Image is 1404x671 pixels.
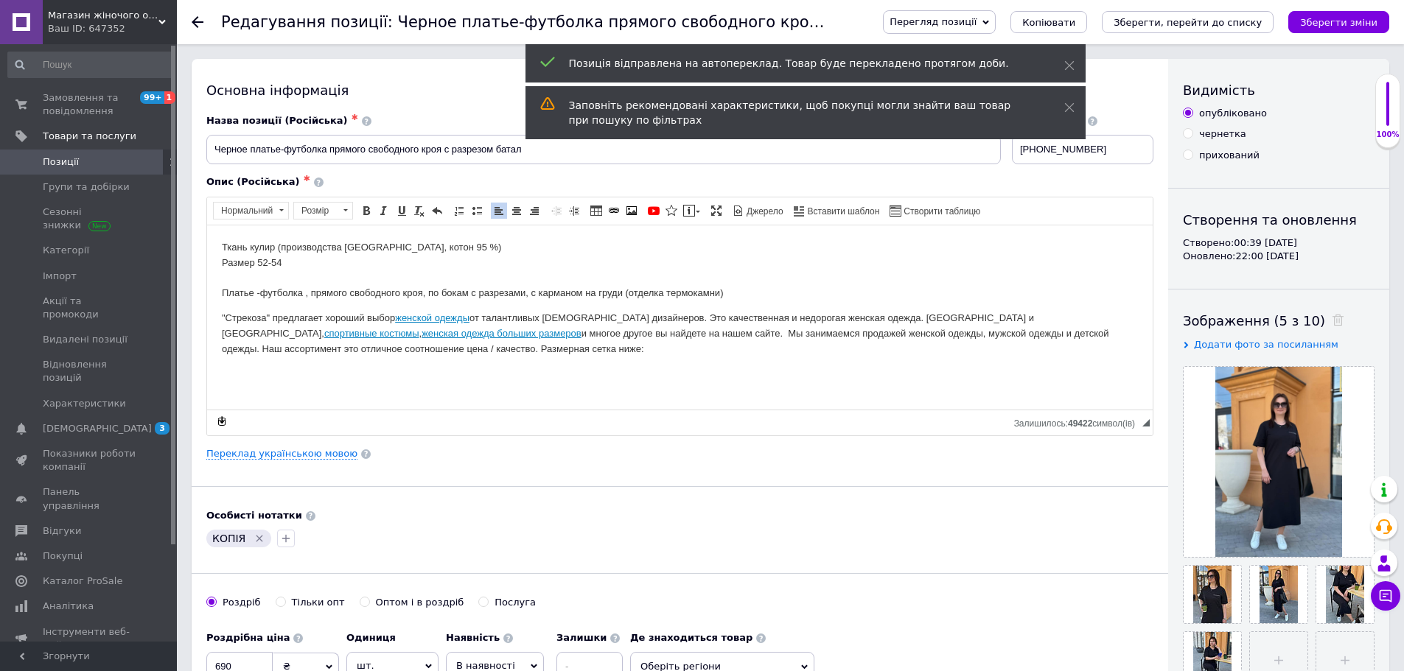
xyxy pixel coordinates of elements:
[526,203,542,219] a: По правому краю
[15,85,931,131] p: "Стрекоза" предлагает хороший выбор от талантливых [DEMOGRAPHIC_DATA] дизайнеров. Это качественна...
[43,155,79,169] span: Позиції
[43,91,136,118] span: Замовлення та повідомлення
[304,174,310,183] span: ✱
[207,225,1153,410] iframe: Редактор, 4E5D651E-51B9-4AC6-A6C5-1C708BDC5699
[43,244,89,257] span: Категорії
[43,447,136,474] span: Показники роботи компанії
[411,203,427,219] a: Видалити форматування
[630,632,752,643] b: Де знаходиться товар
[1014,415,1142,429] div: Кiлькiсть символiв
[43,295,136,321] span: Акції та промокоди
[1114,17,1262,28] i: Зберегти, перейти до списку
[1022,17,1075,28] span: Копіювати
[1010,11,1087,33] button: Копіювати
[15,15,931,197] body: Редактор, 4E5D651E-51B9-4AC6-A6C5-1C708BDC5699
[223,596,261,609] div: Роздріб
[1371,581,1400,611] button: Чат з покупцем
[646,203,662,219] a: Додати відео з YouTube
[48,9,158,22] span: Магазин жіночого одягу "Стрекоза"
[43,270,77,283] span: Імпорт
[730,203,786,219] a: Джерело
[1375,74,1400,148] div: 100% Якість заповнення
[681,203,702,219] a: Вставити повідомлення
[155,422,170,435] span: 3
[43,130,136,143] span: Товари та послуги
[606,203,622,219] a: Вставити/Редагувати посилання (Ctrl+L)
[376,596,464,609] div: Оптом і в роздріб
[164,91,176,104] span: 1
[352,113,358,122] span: ✱
[792,203,882,219] a: Вставити шаблон
[1194,339,1338,350] span: Додати фото за посиланням
[206,176,300,187] span: Опис (Російська)
[569,98,1027,127] div: Заповніть рекомендовані характеристики, щоб покупці могли знайти ваш товар при пошуку по фільтрах
[588,203,604,219] a: Таблиця
[429,203,445,219] a: Повернути (Ctrl+Z)
[206,135,1001,164] input: Наприклад, H&M жіноча сукня зелена 38 розмір вечірня максі з блискітками
[1199,149,1260,162] div: прихований
[1142,419,1150,426] span: Потягніть для зміни розмірів
[491,203,507,219] a: По лівому краю
[188,87,262,98] a: женской одежды
[495,596,536,609] div: Послуга
[1199,107,1267,120] div: опубліковано
[43,524,81,538] span: Відгуки
[806,205,880,218] span: Вставити шаблон
[254,533,265,544] svg: Видалити мітку
[43,333,128,346] span: Видалені позиції
[117,102,212,113] a: спортивные костюмы
[294,203,338,219] span: Розмір
[744,205,783,218] span: Джерело
[43,485,136,512] span: Панель управління
[901,205,980,218] span: Створити таблицю
[569,56,1027,71] div: Позиція відправлена на автопереклад. Товар буде перекладено протягом доби.
[548,203,565,219] a: Зменшити відступ
[7,52,174,78] input: Пошук
[1102,11,1274,33] button: Зберегти, перейти до списку
[206,81,1153,99] div: Основна інформація
[206,510,302,521] b: Особисті нотатки
[293,202,353,219] a: Розмір
[1183,211,1375,229] div: Створення та оновлення
[43,358,136,384] span: Відновлення позицій
[469,203,485,219] a: Вставити/видалити маркований список
[221,13,965,31] h1: Редагування позиції: Черное платье-футболка прямого свободного кроя с разрезом батал
[214,203,274,219] span: Нормальний
[15,15,931,76] p: Ткань кулир (производства [GEOGRAPHIC_DATA], котон 95 %) Размер 52-54 Платье -футболка , прямого ...
[192,16,203,28] div: Повернутися назад
[206,448,357,460] a: Переклад українською мовою
[43,549,83,563] span: Покупці
[206,632,290,643] b: Роздрібна ціна
[451,203,467,219] a: Вставити/видалити нумерований список
[212,533,245,544] span: КОПІЯ
[43,422,152,435] span: [DEMOGRAPHIC_DATA]
[358,203,374,219] a: Жирний (Ctrl+B)
[1183,312,1375,330] div: Зображення (5 з 10)
[663,203,680,219] a: Вставити іконку
[1183,250,1375,263] div: Оновлено: 22:00 [DATE]
[1068,418,1092,429] span: 49422
[140,91,164,104] span: 99+
[43,575,122,588] span: Каталог ProSale
[214,102,374,113] a: женская одежда больших размеров
[43,205,136,232] span: Сезонні знижки
[566,203,582,219] a: Збільшити відступ
[394,203,410,219] a: Підкреслений (Ctrl+U)
[1376,130,1400,140] div: 100%
[376,203,392,219] a: Курсив (Ctrl+I)
[346,632,396,643] b: Одиниця
[890,16,977,27] span: Перегляд позиції
[887,203,982,219] a: Створити таблицю
[43,397,126,410] span: Характеристики
[624,203,640,219] a: Зображення
[206,115,348,126] span: Назва позиції (Російська)
[48,22,177,35] div: Ваш ID: 647352
[456,660,515,671] span: В наявності
[292,596,345,609] div: Тільки опт
[509,203,525,219] a: По центру
[213,202,289,219] a: Нормальний
[1288,11,1389,33] button: Зберегти зміни
[1183,81,1375,99] div: Видимість
[43,180,130,194] span: Групи та добірки
[43,625,136,652] span: Інструменти веб-майстра та SEO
